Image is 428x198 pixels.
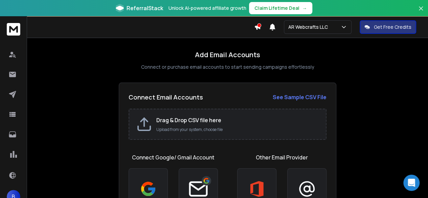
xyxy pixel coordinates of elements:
[132,153,215,161] h1: Connect Google/ Gmail Account
[129,92,203,102] h2: Connect Email Accounts
[156,116,319,124] h2: Drag & Drop CSV file here
[288,24,331,30] p: AR Webcrafts LLC
[195,50,260,60] h1: Add Email Accounts
[168,5,246,12] p: Unlock AI-powered affiliate growth
[273,93,326,101] a: See Sample CSV File
[403,175,420,191] div: Open Intercom Messenger
[156,127,319,132] p: Upload from your system, choose file
[302,5,307,12] span: →
[127,4,163,12] span: ReferralStack
[256,153,308,161] h1: Other Email Provider
[249,2,312,14] button: Claim Lifetime Deal→
[360,20,416,34] button: Get Free Credits
[141,64,314,70] p: Connect or purchase email accounts to start sending campaigns effortlessly
[374,24,411,30] p: Get Free Credits
[416,4,425,20] button: Close banner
